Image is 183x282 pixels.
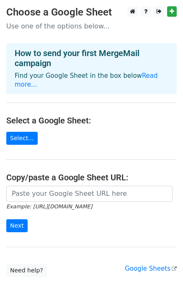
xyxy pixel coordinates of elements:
[6,22,177,31] p: Use one of the options below...
[6,203,92,210] small: Example: [URL][DOMAIN_NAME]
[6,6,177,18] h3: Choose a Google Sheet
[15,48,168,68] h4: How to send your first MergeMail campaign
[6,132,38,145] a: Select...
[6,186,173,202] input: Paste your Google Sheet URL here
[6,264,47,277] a: Need help?
[6,219,28,232] input: Next
[125,265,177,272] a: Google Sheets
[6,172,177,182] h4: Copy/paste a Google Sheet URL:
[15,72,168,89] p: Find your Google Sheet in the box below
[6,115,177,126] h4: Select a Google Sheet:
[15,72,158,88] a: Read more...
